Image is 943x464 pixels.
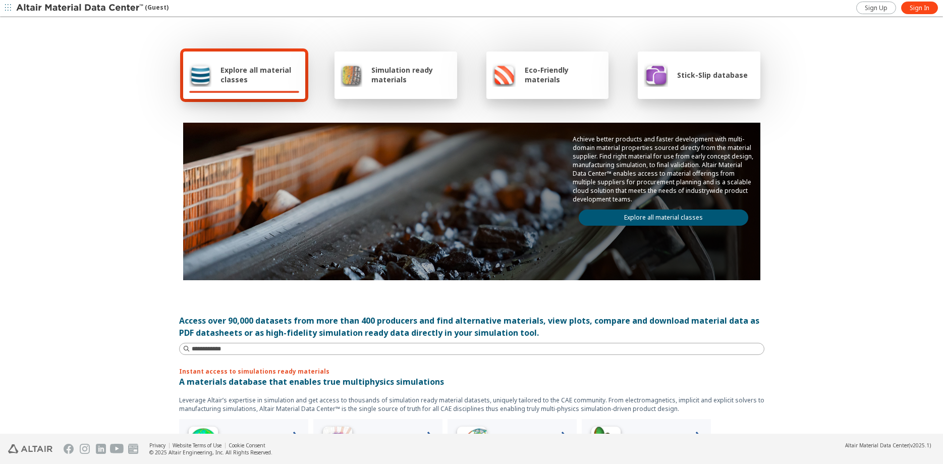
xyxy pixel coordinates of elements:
[573,135,754,203] p: Achieve better products and faster development with multi-domain material properties sourced dire...
[8,444,52,453] img: Altair Engineering
[179,367,764,376] p: Instant access to simulations ready materials
[492,63,516,87] img: Eco-Friendly materials
[16,3,145,13] img: Altair Material Data Center
[149,442,165,449] a: Privacy
[189,63,212,87] img: Explore all material classes
[371,65,451,84] span: Simulation ready materials
[525,65,602,84] span: Eco-Friendly materials
[865,4,887,12] span: Sign Up
[586,423,626,463] img: Crash Analyses Icon
[910,4,929,12] span: Sign In
[179,396,764,413] p: Leverage Altair’s expertise in simulation and get access to thousands of simulation ready materia...
[179,315,764,339] div: Access over 90,000 datasets from more than 400 producers and find alternative materials, view plo...
[579,210,748,226] a: Explore all material classes
[856,2,896,14] a: Sign Up
[845,442,931,449] div: (v2025.1)
[183,423,224,463] img: High Frequency Icon
[341,63,362,87] img: Simulation ready materials
[452,423,492,463] img: Structural Analyses Icon
[644,63,668,87] img: Stick-Slip database
[16,3,169,13] div: (Guest)
[173,442,221,449] a: Website Terms of Use
[845,442,909,449] span: Altair Material Data Center
[677,70,748,80] span: Stick-Slip database
[317,423,358,463] img: Low Frequency Icon
[220,65,299,84] span: Explore all material classes
[229,442,265,449] a: Cookie Consent
[179,376,764,388] p: A materials database that enables true multiphysics simulations
[149,449,272,456] div: © 2025 Altair Engineering, Inc. All Rights Reserved.
[901,2,938,14] a: Sign In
